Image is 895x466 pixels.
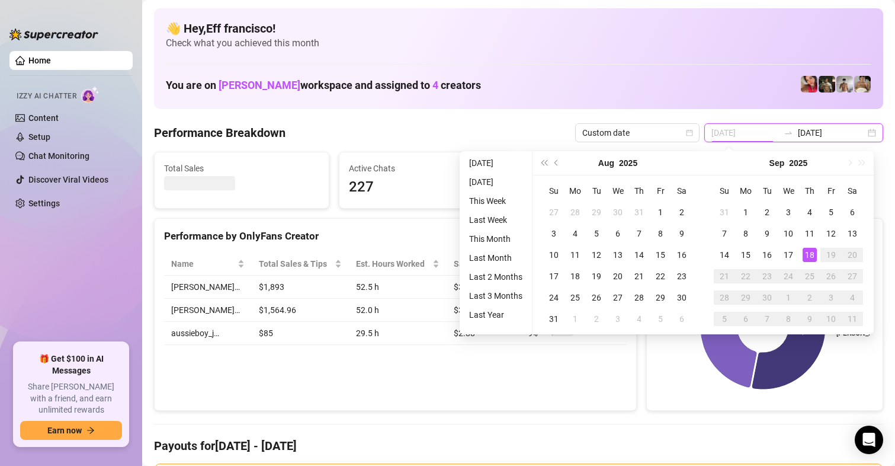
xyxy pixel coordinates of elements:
div: 10 [547,248,561,262]
td: 2025-09-04 [628,308,650,330]
div: 23 [675,269,689,283]
div: 28 [632,291,646,305]
th: Tu [586,180,607,202]
td: 2025-09-19 [820,244,842,266]
td: 2025-09-01 [735,202,756,223]
div: 12 [589,248,604,262]
span: Total Sales [164,162,319,175]
th: Th [628,180,650,202]
div: 26 [589,291,604,305]
div: 9 [675,226,689,241]
td: 2025-09-10 [778,223,799,244]
div: 17 [781,248,795,262]
div: 15 [739,248,753,262]
div: 25 [803,269,817,283]
div: 3 [611,312,625,326]
span: 227 [349,176,504,199]
div: 19 [824,248,838,262]
td: 2025-07-28 [564,202,586,223]
span: calendar [686,129,693,136]
li: Last Month [464,251,527,265]
div: 1 [568,312,582,326]
div: 7 [632,226,646,241]
div: 29 [653,291,668,305]
td: 2025-09-30 [756,287,778,308]
span: 🎁 Get $100 in AI Messages [20,353,122,376]
th: Name [164,253,252,276]
div: 21 [632,269,646,283]
div: 2 [760,205,774,219]
button: Choose a month [598,151,614,175]
img: aussieboy_j [836,76,853,92]
td: 2025-09-28 [714,287,735,308]
td: 2025-08-15 [650,244,671,266]
td: 2025-08-08 [650,223,671,244]
div: 28 [717,291,732,305]
td: 2025-09-05 [650,308,671,330]
td: 2025-09-22 [735,266,756,287]
th: Tu [756,180,778,202]
div: 6 [611,226,625,241]
td: 2025-08-10 [543,244,564,266]
td: 2025-08-02 [671,202,692,223]
div: 31 [717,205,732,219]
td: 2025-10-10 [820,308,842,330]
div: 1 [781,291,795,305]
td: 2025-08-14 [628,244,650,266]
span: Active Chats [349,162,504,175]
td: 29.5 h [349,322,447,345]
button: Last year (Control + left) [537,151,550,175]
div: 6 [675,312,689,326]
td: 2025-09-04 [799,202,820,223]
div: 8 [739,226,753,241]
h4: Payouts for [DATE] - [DATE] [154,438,883,454]
a: Setup [28,132,50,142]
td: 2025-07-29 [586,202,607,223]
span: Total Sales & Tips [259,257,332,270]
td: 2025-10-02 [799,287,820,308]
td: 2025-08-09 [671,223,692,244]
h4: Performance Breakdown [154,125,285,141]
td: aussieboy_j… [164,322,252,345]
td: 2025-09-08 [735,223,756,244]
td: 2025-08-22 [650,266,671,287]
td: 2025-09-07 [714,223,735,244]
td: 2025-08-21 [628,266,650,287]
td: 2025-09-13 [842,223,863,244]
img: logo-BBDzfeDw.svg [9,28,98,40]
div: 7 [760,312,774,326]
td: 2025-10-04 [842,287,863,308]
th: Fr [650,180,671,202]
div: 25 [568,291,582,305]
button: Choose a month [769,151,785,175]
td: 2025-09-17 [778,244,799,266]
img: Vanessa [801,76,817,92]
div: 2 [589,312,604,326]
td: 2025-08-24 [543,287,564,308]
th: Total Sales & Tips [252,253,349,276]
td: 2025-07-30 [607,202,628,223]
div: 24 [781,269,795,283]
td: 2025-10-06 [735,308,756,330]
button: Choose a year [789,151,807,175]
td: 2025-09-23 [756,266,778,287]
td: 2025-10-05 [714,308,735,330]
div: 18 [803,248,817,262]
button: Earn nowarrow-right [20,421,122,440]
td: 2025-09-03 [607,308,628,330]
div: 23 [760,269,774,283]
td: $2.88 [447,322,521,345]
td: 2025-07-31 [628,202,650,223]
div: 15 [653,248,668,262]
div: 3 [547,226,561,241]
div: 30 [760,291,774,305]
div: Performance by OnlyFans Creator [164,228,627,244]
div: 27 [547,205,561,219]
td: 2025-09-03 [778,202,799,223]
td: 2025-09-02 [586,308,607,330]
div: 27 [611,291,625,305]
a: Settings [28,199,60,208]
div: 29 [589,205,604,219]
li: Last Week [464,213,527,227]
div: 10 [781,226,795,241]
